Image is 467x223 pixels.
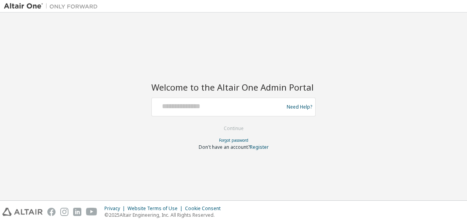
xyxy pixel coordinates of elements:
img: youtube.svg [86,208,97,216]
p: © 2025 Altair Engineering, Inc. All Rights Reserved. [104,212,225,218]
div: Privacy [104,205,128,212]
img: altair_logo.svg [2,208,43,216]
div: Website Terms of Use [128,205,185,212]
span: Don't have an account? [199,144,250,150]
h2: Welcome to the Altair One Admin Portal [151,82,316,93]
img: linkedin.svg [73,208,81,216]
a: Forgot password [219,137,248,143]
a: Register [250,144,269,150]
img: Altair One [4,2,102,10]
img: instagram.svg [60,208,68,216]
div: Cookie Consent [185,205,225,212]
img: facebook.svg [47,208,56,216]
